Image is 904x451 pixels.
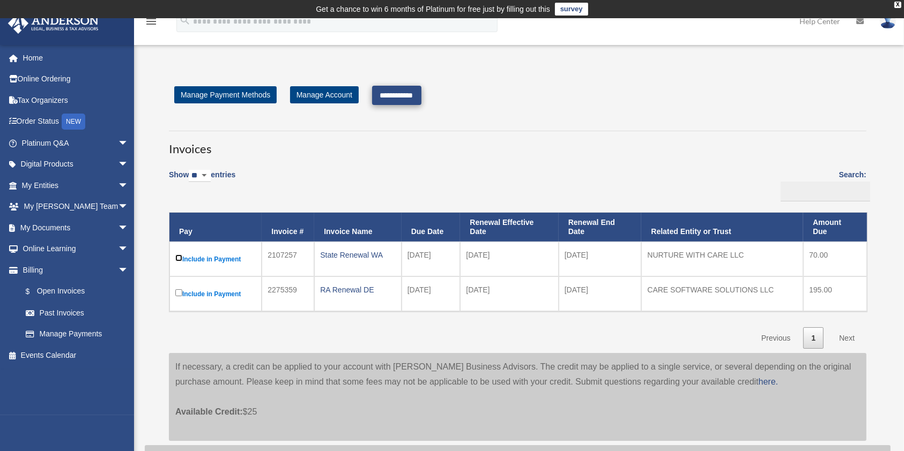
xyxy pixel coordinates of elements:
[8,238,145,260] a: Online Learningarrow_drop_down
[831,327,863,349] a: Next
[803,242,867,276] td: 70.00
[262,213,314,242] th: Invoice #: activate to sort column ascending
[8,132,145,154] a: Platinum Q&Aarrow_drop_down
[781,182,870,202] input: Search:
[5,13,102,34] img: Anderson Advisors Platinum Portal
[145,15,158,28] i: menu
[8,344,145,366] a: Events Calendar
[402,242,461,276] td: [DATE]
[759,377,778,386] a: here.
[262,276,314,311] td: 2275359
[175,289,182,296] input: Include in Payment
[169,168,235,193] label: Show entries
[15,324,139,345] a: Manage Payments
[880,13,896,29] img: User Pic
[169,213,262,242] th: Pay: activate to sort column descending
[320,247,395,262] div: State Renewal WA
[460,213,558,242] th: Renewal Effective Date: activate to sort column ascending
[118,132,139,154] span: arrow_drop_down
[777,168,866,201] label: Search:
[314,213,401,242] th: Invoice Name: activate to sort column ascending
[262,242,314,276] td: 2107257
[641,242,803,276] td: NURTURE WITH CARE LLC
[320,282,395,297] div: RA Renewal DE
[555,3,588,16] a: survey
[175,287,256,300] label: Include in Payment
[559,242,642,276] td: [DATE]
[460,276,558,311] td: [DATE]
[8,196,145,217] a: My [PERSON_NAME] Teamarrow_drop_down
[803,327,824,349] a: 1
[118,196,139,218] span: arrow_drop_down
[118,217,139,239] span: arrow_drop_down
[169,131,866,157] h3: Invoices
[290,86,359,103] a: Manage Account
[803,213,867,242] th: Amount Due: activate to sort column ascending
[402,213,461,242] th: Due Date: activate to sort column ascending
[145,19,158,28] a: menu
[169,353,866,441] div: If necessary, a credit can be applied to your account with [PERSON_NAME] Business Advisors. The c...
[316,3,550,16] div: Get a chance to win 6 months of Platinum for free just by filling out this
[8,47,145,69] a: Home
[8,175,145,196] a: My Entitiesarrow_drop_down
[641,213,803,242] th: Related Entity or Trust: activate to sort column ascending
[641,276,803,311] td: CARE SOFTWARE SOLUTIONS LLC
[118,154,139,176] span: arrow_drop_down
[118,238,139,260] span: arrow_drop_down
[8,69,145,90] a: Online Ordering
[8,111,145,133] a: Order StatusNEW
[15,281,134,303] a: $Open Invoices
[175,252,256,266] label: Include in Payment
[174,86,277,103] a: Manage Payment Methods
[118,259,139,281] span: arrow_drop_down
[8,217,145,238] a: My Documentsarrow_drop_down
[118,175,139,197] span: arrow_drop_down
[8,89,145,111] a: Tax Organizers
[803,276,867,311] td: 195.00
[175,254,182,261] input: Include in Payment
[559,213,642,242] th: Renewal End Date: activate to sort column ascending
[8,154,145,175] a: Digital Productsarrow_drop_down
[753,327,798,349] a: Previous
[559,276,642,311] td: [DATE]
[189,170,211,182] select: Showentries
[175,389,860,419] p: $25
[402,276,461,311] td: [DATE]
[62,114,85,130] div: NEW
[175,407,243,416] span: Available Credit:
[894,2,901,8] div: close
[179,14,191,26] i: search
[15,302,139,324] a: Past Invoices
[460,242,558,276] td: [DATE]
[8,259,139,281] a: Billingarrow_drop_down
[32,285,37,298] span: $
